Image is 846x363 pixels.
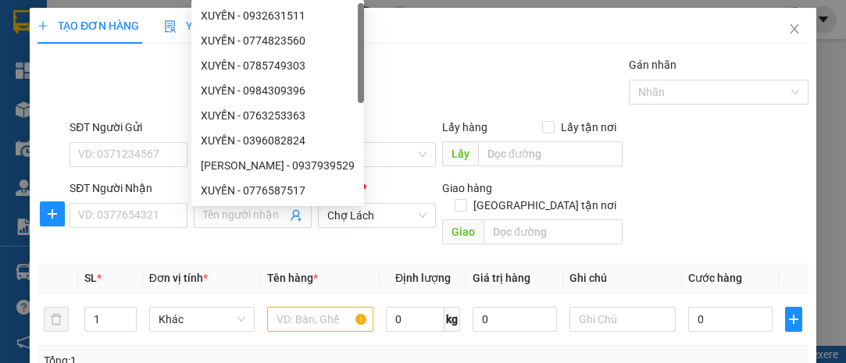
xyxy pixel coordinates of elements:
[13,15,37,31] span: Gửi:
[13,32,138,51] div: MỪNG
[773,8,816,52] button: Close
[442,219,484,244] span: Giao
[164,20,177,33] img: icon
[201,82,355,99] div: XUYẾN - 0984309396
[201,107,355,124] div: XUYẾN - 0763253363
[473,307,557,332] input: 0
[149,13,284,32] div: Chợ Lách
[70,180,187,197] div: SĐT Người Nhận
[191,28,364,53] div: XUYẾN - 0774823560
[44,307,69,332] button: delete
[149,32,284,51] div: XUYẾN
[191,128,364,153] div: XUYẾN - 0396082824
[201,157,355,174] div: [PERSON_NAME] - 0937939529
[629,59,676,71] label: Gán nhãn
[191,178,364,203] div: XUYẾN - 0776587517
[327,204,427,227] span: Chợ Lách
[149,15,187,31] span: Nhận:
[201,32,355,49] div: XUYẾN - 0774823560
[40,201,65,226] button: plus
[569,307,676,332] input: Ghi Chú
[201,132,355,149] div: XUYẾN - 0396082824
[267,307,373,332] input: VD: Bàn, Ghế
[563,263,682,294] th: Ghi chú
[12,111,36,127] span: CR :
[467,197,623,214] span: [GEOGRAPHIC_DATA] tận nơi
[159,308,246,331] span: Khác
[318,119,436,136] div: VP gửi
[473,272,530,284] span: Giá trị hàng
[478,141,622,166] input: Dọc đường
[13,51,138,73] div: 09079057796
[201,182,355,199] div: XUYẾN - 0776587517
[149,272,208,284] span: Đơn vị tính
[290,209,302,222] span: user-add
[785,307,802,332] button: plus
[327,143,427,166] span: Sài Gòn
[149,81,172,98] span: DĐ:
[70,119,187,136] div: SĐT Người Gửi
[395,272,451,284] span: Định lượng
[444,307,460,332] span: kg
[13,13,138,32] div: Sài Gòn
[191,78,364,103] div: XUYẾN - 0984309396
[555,119,623,136] span: Lấy tận nơi
[484,219,622,244] input: Dọc đường
[191,3,364,28] div: XUYẾN - 0932631511
[172,73,212,100] span: 6 RI
[191,153,364,178] div: KIM XUYẾN - 0937939529
[37,20,139,32] span: TẠO ĐƠN HÀNG
[149,51,284,73] div: 0774823560
[191,103,364,128] div: XUYẾN - 0763253363
[84,272,97,284] span: SL
[201,7,355,24] div: XUYẾN - 0932631511
[201,57,355,74] div: XUYẾN - 0785749303
[191,53,364,78] div: XUYẾN - 0785749303
[688,272,742,284] span: Cước hàng
[41,208,64,220] span: plus
[442,182,492,194] span: Giao hàng
[267,272,318,284] span: Tên hàng
[788,23,801,35] span: close
[442,121,487,133] span: Lấy hàng
[12,109,141,128] div: 30.000
[37,20,48,31] span: plus
[442,141,478,166] span: Lấy
[786,313,801,326] span: plus
[164,20,329,32] span: Yêu cầu xuất hóa đơn điện tử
